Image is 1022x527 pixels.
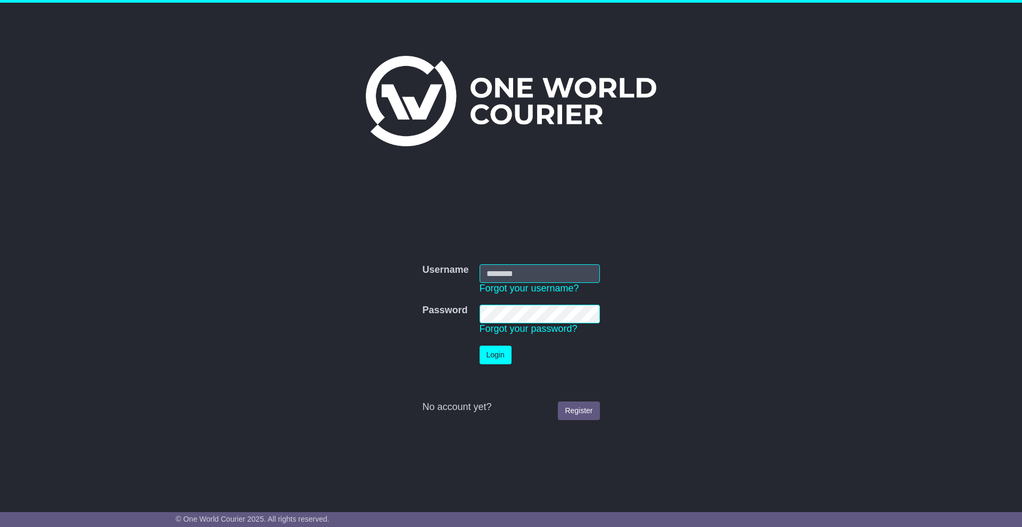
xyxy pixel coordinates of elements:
label: Username [422,264,468,276]
span: © One World Courier 2025. All rights reserved. [176,515,329,523]
button: Login [480,346,512,364]
a: Forgot your password? [480,323,578,334]
img: One World [366,56,656,146]
div: No account yet? [422,401,599,413]
a: Forgot your username? [480,283,579,294]
label: Password [422,305,467,316]
a: Register [558,401,599,420]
